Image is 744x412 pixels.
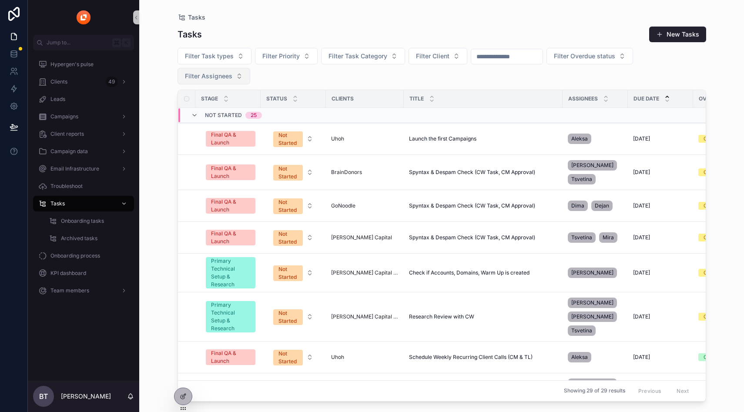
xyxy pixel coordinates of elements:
[331,234,392,241] a: [PERSON_NAME] Capital
[50,148,88,155] span: Campaign data
[33,283,134,298] a: Team members
[409,313,557,320] a: Research Review with CW
[633,234,688,241] a: [DATE]
[571,234,592,241] span: Tsvetina
[649,27,706,42] button: New Tasks
[331,169,362,176] a: BrainDonors
[331,354,399,361] a: Uhoh
[564,388,625,395] span: Showing 29 of 29 results
[409,169,535,176] span: Spyntax & Despam Check (CW Task, CM Approval)
[331,354,344,361] a: Uhoh
[50,252,100,259] span: Onboarding process
[571,299,613,306] span: [PERSON_NAME]
[33,57,134,72] a: Hypergen's pulse
[568,95,598,102] span: Assignees
[211,198,250,214] div: Final QA & Launch
[633,313,650,320] span: [DATE]
[266,161,320,184] button: Select Button
[409,354,533,361] span: Schedule Weekly Recurring Client Calls (CM & TL)
[266,95,287,102] span: Status
[633,135,650,142] span: [DATE]
[266,127,321,151] a: Select Button
[77,10,90,24] img: App logo
[50,287,89,294] span: Team members
[571,354,588,361] span: Aleksa
[571,135,588,142] span: Aleksa
[409,95,424,102] span: Title
[206,164,255,180] a: Final QA & Launch
[409,234,535,241] span: Spyntax & Despam Check (CW Task, CM Approval)
[33,265,134,281] a: KPI dashboard
[201,95,218,102] span: Stage
[262,52,300,60] span: Filter Priority
[206,301,255,332] a: Primary Technical Setup & Research
[178,13,205,22] a: Tasks
[266,127,320,151] button: Select Button
[255,48,318,64] button: Select Button
[266,305,321,329] a: Select Button
[704,269,725,277] div: Overdue
[50,183,83,190] span: Troubleshoot
[278,165,298,181] div: Not Started
[331,202,399,209] a: GoNoodle
[50,96,65,103] span: Leads
[568,132,623,146] a: Aleksa
[331,135,399,142] a: Uhoh
[633,354,688,361] a: [DATE]
[704,135,725,143] div: Overdue
[409,48,467,64] button: Select Button
[633,202,688,209] a: [DATE]
[633,202,650,209] span: [DATE]
[205,112,242,119] span: Not Started
[278,198,298,214] div: Not Started
[206,198,255,214] a: Final QA & Launch
[251,112,257,119] div: 25
[278,350,298,365] div: Not Started
[211,257,250,288] div: Primary Technical Setup & Research
[206,230,255,245] a: Final QA & Launch
[33,178,134,194] a: Troubleshoot
[633,234,650,241] span: [DATE]
[266,194,320,218] button: Select Button
[266,261,320,285] button: Select Button
[328,52,387,60] span: Filter Task Category
[571,162,613,169] span: [PERSON_NAME]
[409,269,557,276] a: Check if Accounts, Domains, Warm Up is created
[633,354,650,361] span: [DATE]
[331,135,344,142] span: Uhoh
[603,234,614,241] span: Mira
[33,161,134,177] a: Email Infrastructure
[266,194,321,218] a: Select Button
[633,169,650,176] span: [DATE]
[633,169,688,176] a: [DATE]
[331,234,399,241] a: [PERSON_NAME] Capital
[331,269,399,276] a: [PERSON_NAME] Capital Partners
[211,349,250,365] div: Final QA & Launch
[278,309,298,325] div: Not Started
[50,78,67,85] span: Clients
[633,269,688,276] a: [DATE]
[331,313,399,320] a: [PERSON_NAME] Capital Partners
[50,200,65,207] span: Tasks
[568,266,623,280] a: [PERSON_NAME]
[185,72,232,80] span: Filter Assignees
[266,225,321,250] a: Select Button
[211,164,250,180] div: Final QA & Launch
[704,353,723,361] div: On time
[321,48,405,64] button: Select Button
[571,269,613,276] span: [PERSON_NAME]
[704,313,725,321] div: Overdue
[266,226,320,249] button: Select Button
[211,131,250,147] div: Final QA & Launch
[33,196,134,211] a: Tasks
[33,35,134,50] button: Jump to...K
[409,313,474,320] span: Research Review with CW
[106,77,117,87] div: 49
[409,169,557,176] a: Spyntax & Despam Check (CW Task, CM Approval)
[266,305,320,328] button: Select Button
[704,202,725,210] div: Overdue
